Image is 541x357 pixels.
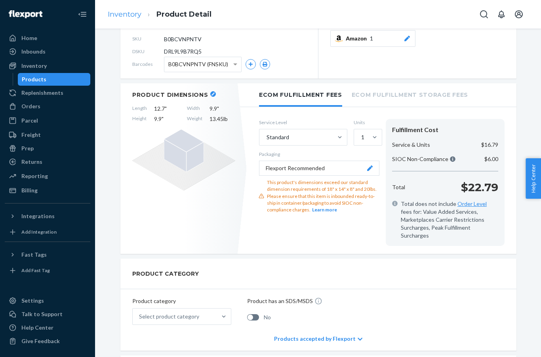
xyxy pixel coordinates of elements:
a: Order Level [457,200,487,207]
div: Standard [267,133,289,141]
p: Total [392,183,405,191]
button: Fast Tags [5,248,90,261]
a: Add Fast Tag [5,264,90,277]
span: 12.7 [154,105,180,113]
span: Total does not include fees for: Value Added Services, Marketplaces Carrier Restrictions Surcharg... [401,200,498,240]
a: Add Integration [5,226,90,238]
p: $6.00 [484,155,498,163]
span: Amazon [346,35,370,42]
div: Orders [21,102,40,110]
button: Open notifications [493,6,509,22]
span: No [264,313,271,321]
span: Height [132,115,147,123]
a: Returns [5,155,90,168]
p: Product category [132,297,231,305]
a: Parcel [5,114,90,127]
a: Billing [5,184,90,197]
div: Help Center [21,324,53,332]
span: " [162,115,164,122]
div: Prep [21,144,34,152]
span: Barcodes [132,61,164,67]
label: Units [354,119,379,126]
span: Length [132,105,147,113]
span: " [165,105,167,112]
span: 13.45 lb [210,115,235,123]
p: Service & Units [392,141,430,149]
a: Talk to Support [5,308,90,321]
div: Inbounds [21,48,46,56]
li: Ecom Fulfillment Fees [259,83,342,107]
a: Help Center [5,321,90,334]
label: Service Level [259,119,347,126]
div: Billing [21,186,38,194]
div: Select product category [139,313,199,321]
span: B0BCVNPNTV (FNSKU) [168,58,228,71]
a: Inventory [108,10,141,19]
input: Standard [266,133,267,141]
div: Returns [21,158,42,166]
div: Add Integration [21,228,57,235]
li: Ecom Fulfillment Storage Fees [352,83,468,105]
a: Home [5,32,90,44]
a: Products [18,73,91,86]
p: $22.79 [461,179,498,195]
div: Home [21,34,37,42]
div: 1 [361,133,364,141]
div: Products [22,75,46,83]
a: Settings [5,294,90,307]
span: SKU [132,35,164,42]
a: Product Detail [156,10,211,19]
p: Product has an SDS/MSDS [247,297,313,305]
p: Packaging [259,151,379,157]
button: Integrations [5,210,90,223]
button: Give Feedback [5,335,90,347]
p: SIOC Non-Compliance [392,155,455,163]
a: Reporting [5,170,90,182]
button: Open account menu [511,6,527,22]
button: Learn more [312,206,337,213]
a: Replenishments [5,86,90,99]
ol: breadcrumbs [101,3,218,26]
div: Inventory [21,62,47,70]
button: Open Search Box [476,6,492,22]
a: Prep [5,142,90,155]
div: Products accepted by Flexport [274,327,362,351]
span: 9.9 [154,115,180,123]
div: This product's dimensions exceed our standard dimension requirements of 18" x 14" x 8" and 20lbs.... [267,179,379,213]
h2: PRODUCT CATEGORY [132,267,199,281]
span: Width [187,105,202,113]
div: Integrations [21,212,55,220]
div: Give Feedback [21,337,60,345]
span: 9.9 [210,105,235,113]
div: Fast Tags [21,251,47,259]
div: Talk to Support [21,310,63,318]
div: Freight [21,131,41,139]
a: Orders [5,100,90,113]
span: Weight [187,115,202,123]
span: " [217,105,219,112]
a: Inventory [5,59,90,72]
div: Add Fast Tag [21,267,50,274]
a: Freight [5,129,90,141]
img: Flexport logo [9,10,42,18]
div: Reporting [21,172,48,180]
div: Fulfillment Cost [392,125,498,134]
p: $16.79 [481,141,498,149]
button: Help Center [526,158,541,199]
button: Flexport Recommended [259,161,379,176]
span: 1 [370,35,373,42]
span: DSKU [132,48,164,55]
button: Close Navigation [74,6,90,22]
div: Settings [21,297,44,305]
button: Amazon1 [330,30,415,47]
div: Replenishments [21,89,63,97]
h2: Product Dimensions [132,91,208,98]
a: Inbounds [5,45,90,58]
div: Parcel [21,117,38,125]
span: DRL9L9B7RQ5 [164,48,202,56]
